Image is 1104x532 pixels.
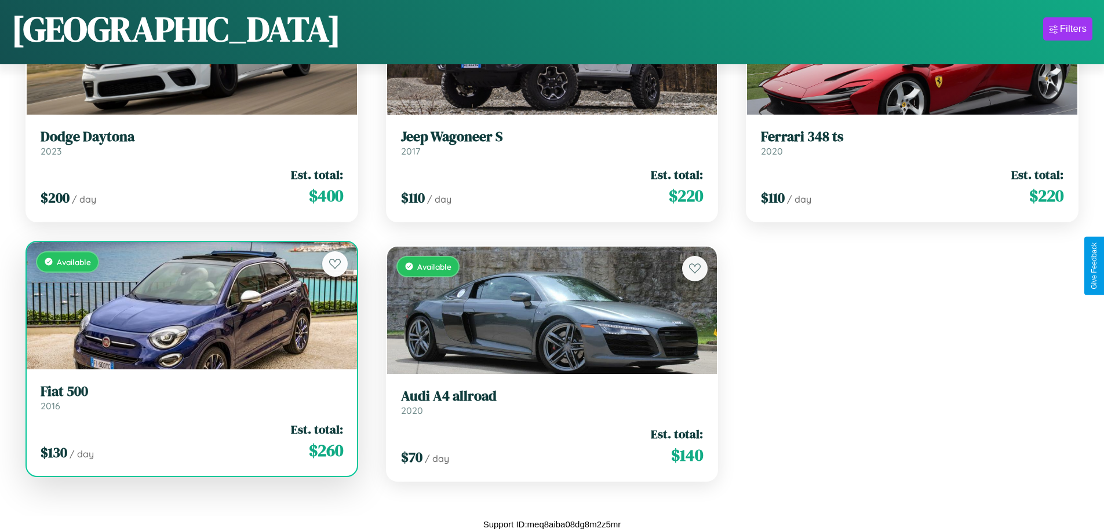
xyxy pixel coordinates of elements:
[57,257,91,267] span: Available
[669,184,703,207] span: $ 220
[401,145,420,157] span: 2017
[651,425,703,442] span: Est. total:
[41,129,343,157] a: Dodge Daytona2023
[41,145,61,157] span: 2023
[401,388,704,405] h3: Audi A4 allroad
[425,453,449,464] span: / day
[41,400,60,412] span: 2016
[761,129,1063,157] a: Ferrari 348 ts2020
[12,5,341,53] h1: [GEOGRAPHIC_DATA]
[41,129,343,145] h3: Dodge Daytona
[427,193,451,205] span: / day
[1090,243,1098,289] div: Give Feedback
[1043,17,1092,41] button: Filters
[41,383,343,400] h3: Fiat 500
[309,184,343,207] span: $ 400
[787,193,811,205] span: / day
[401,388,704,416] a: Audi A4 allroad2020
[1029,184,1063,207] span: $ 220
[651,166,703,183] span: Est. total:
[761,129,1063,145] h3: Ferrari 348 ts
[761,145,783,157] span: 2020
[72,193,96,205] span: / day
[671,443,703,467] span: $ 140
[401,405,423,416] span: 2020
[401,129,704,157] a: Jeep Wagoneer S2017
[41,443,67,462] span: $ 130
[1060,23,1087,35] div: Filters
[483,516,621,532] p: Support ID: meq8aiba08dg8m2z5mr
[417,262,451,271] span: Available
[309,439,343,462] span: $ 260
[761,188,785,207] span: $ 110
[70,448,94,460] span: / day
[401,188,425,207] span: $ 110
[401,129,704,145] h3: Jeep Wagoneer S
[291,421,343,438] span: Est. total:
[1011,166,1063,183] span: Est. total:
[291,166,343,183] span: Est. total:
[41,188,70,207] span: $ 200
[401,447,422,467] span: $ 70
[41,383,343,412] a: Fiat 5002016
